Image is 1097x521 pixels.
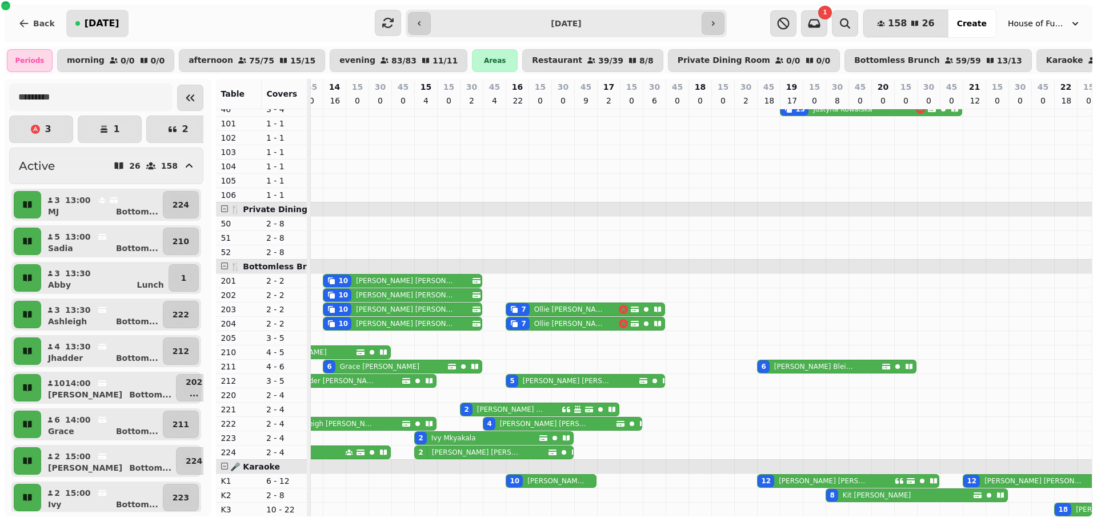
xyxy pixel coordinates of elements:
[54,304,61,316] p: 3
[266,404,303,415] p: 2 - 4
[969,81,980,93] p: 21
[221,232,257,244] p: 51
[221,318,257,329] p: 204
[116,499,158,510] p: Bottom ...
[48,279,71,291] p: Abby
[432,448,521,457] p: [PERSON_NAME] [PERSON_NAME]
[163,191,199,218] button: 224
[741,95,750,106] p: 2
[45,125,51,134] p: 3
[421,81,431,93] p: 15
[116,316,158,327] p: Bottom ...
[221,361,257,372] p: 211
[221,432,257,444] p: 223
[421,95,430,106] p: 4
[510,476,519,486] div: 10
[900,81,911,93] p: 15
[490,95,499,106] p: 4
[266,447,303,458] p: 2 - 4
[48,499,61,510] p: Ivy
[603,81,614,93] p: 17
[375,95,385,106] p: 0
[418,433,423,443] div: 2
[832,81,843,93] p: 30
[221,332,257,344] p: 205
[43,374,174,401] button: 1014:00[PERSON_NAME]Bottom...
[116,206,158,217] p: Bottom ...
[521,319,526,328] div: 7
[221,175,257,186] p: 105
[57,49,174,72] button: morning0/00/0
[957,19,987,27] span: Create
[639,57,654,65] p: 8 / 8
[472,49,518,72] div: Areas
[221,146,257,158] p: 103
[43,228,161,255] button: 513:00SadiaBottom...
[221,246,257,258] p: 52
[7,49,53,72] div: Periods
[121,57,135,65] p: 0 / 0
[327,362,331,371] div: 6
[338,291,348,300] div: 10
[464,405,469,414] div: 2
[294,376,377,385] p: Jhadder [PERSON_NAME]
[521,305,526,314] div: 7
[54,231,61,242] p: 5
[433,57,458,65] p: 11 / 11
[221,104,257,115] p: 46
[146,116,210,143] button: 2
[221,447,257,458] p: 224
[290,57,315,65] p: 15 / 15
[266,475,303,487] p: 6 - 12
[173,345,189,357] p: 212
[65,194,91,206] p: 13:00
[182,125,188,134] p: 2
[230,205,335,214] span: 🍴 Private Dining Room
[221,375,257,387] p: 212
[1046,56,1083,65] p: Karaoke
[113,125,119,134] p: 1
[500,419,588,428] p: [PERSON_NAME] [PERSON_NAME]
[266,89,297,98] span: Covers
[340,362,419,371] p: Grace [PERSON_NAME]
[186,388,202,399] p: ...
[221,304,257,315] p: 203
[970,95,979,106] p: 12
[901,95,910,106] p: 0
[189,56,233,65] p: afternoon
[356,319,455,328] p: [PERSON_NAME] [PERSON_NAME]
[129,462,171,474] p: Bottom ...
[179,49,325,72] button: afternoon75/7515/15
[356,291,455,300] p: [PERSON_NAME] [PERSON_NAME]
[221,504,257,515] p: K3
[294,419,377,428] p: Ashleigh [PERSON_NAME]
[843,491,911,500] p: Kit [PERSON_NAME]
[535,81,546,93] p: 15
[177,85,203,111] button: Collapse sidebar
[718,81,728,93] p: 15
[330,49,467,72] button: evening83/8311/11
[9,116,73,143] button: 3
[54,194,61,206] p: 3
[129,389,171,400] p: Bottom ...
[477,405,543,414] p: [PERSON_NAME] Close
[266,490,303,501] p: 2 - 8
[740,81,751,93] p: 30
[787,95,796,106] p: 17
[85,19,119,28] span: [DATE]
[221,418,257,429] p: 222
[984,476,1083,486] p: [PERSON_NAME] [PERSON_NAME]
[186,376,202,388] p: 202
[398,81,409,93] p: 45
[844,49,1032,72] button: Bottomless Brunch59/5913/13
[764,95,773,106] p: 18
[163,228,199,255] button: 210
[352,81,363,93] p: 15
[43,337,161,365] button: 413:30JhadderBottom...
[356,305,455,314] p: [PERSON_NAME] [PERSON_NAME]
[221,218,257,229] p: 50
[510,376,514,385] div: 5
[558,81,568,93] p: 30
[353,95,362,106] p: 0
[923,81,934,93] p: 30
